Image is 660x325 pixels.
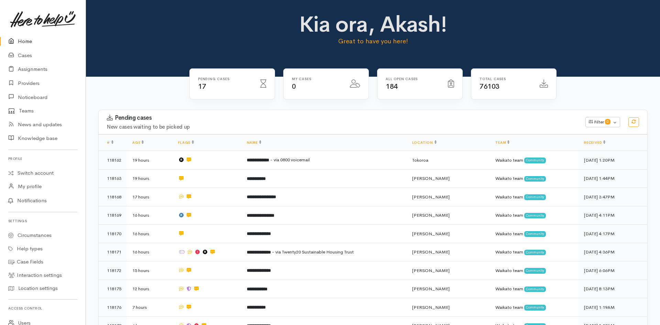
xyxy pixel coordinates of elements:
[8,154,77,163] h6: Profile
[579,151,647,170] td: [DATE] 1:20PM
[127,280,173,298] td: 12 hours
[386,77,440,81] h6: All Open cases
[495,140,509,145] a: Team
[386,82,398,91] span: 184
[412,157,428,163] span: Tokoroa
[605,119,610,124] span: 0
[579,188,647,206] td: [DATE] 3:47PM
[480,82,499,91] span: 76103
[247,140,261,145] a: Name
[99,188,127,206] td: 118168
[412,286,450,292] span: [PERSON_NAME]
[412,212,450,218] span: [PERSON_NAME]
[524,158,546,163] span: Community
[579,206,647,225] td: [DATE] 4:11PM
[107,140,113,145] a: #
[524,286,546,292] span: Community
[579,261,647,280] td: [DATE] 6:06PM
[490,298,579,317] td: Waikato team
[524,231,546,237] span: Community
[412,249,450,255] span: [PERSON_NAME]
[490,280,579,298] td: Waikato team
[579,169,647,188] td: [DATE] 1:44PM
[579,280,647,298] td: [DATE] 8:13PM
[127,298,173,317] td: 7 hours
[238,12,508,36] h1: Kia ora, Akash!
[412,304,450,310] span: [PERSON_NAME]
[107,124,577,130] h4: New cases waiting to be picked up
[579,298,647,317] td: [DATE] 1:19AM
[490,151,579,170] td: Waikato team
[127,151,173,170] td: 19 hours
[412,231,450,237] span: [PERSON_NAME]
[490,188,579,206] td: Waikato team
[127,188,173,206] td: 17 hours
[99,243,127,261] td: 118171
[99,151,127,170] td: 118162
[127,206,173,225] td: 16 hours
[99,280,127,298] td: 118175
[198,82,206,91] span: 17
[524,176,546,182] span: Community
[8,304,77,313] h6: Access control
[238,36,508,46] p: Great to have you here!
[480,77,531,81] h6: Total cases
[579,243,647,261] td: [DATE] 4:36PM
[127,225,173,243] td: 16 hours
[178,140,194,145] a: Flags
[107,115,577,121] h3: Pending cases
[127,243,173,261] td: 16 hours
[524,213,546,218] span: Community
[132,140,144,145] a: Age
[490,261,579,280] td: Waikato team
[292,77,342,81] h6: My cases
[99,225,127,243] td: 118170
[99,298,127,317] td: 118176
[272,249,354,255] span: - via Twenty20 Sustainable Housing Trust
[412,194,450,200] span: [PERSON_NAME]
[292,82,296,91] span: 0
[584,140,605,145] a: Received
[198,77,252,81] h6: Pending cases
[490,206,579,225] td: Waikato team
[524,250,546,255] span: Community
[99,261,127,280] td: 118172
[99,169,127,188] td: 118163
[412,268,450,273] span: [PERSON_NAME]
[524,194,546,200] span: Community
[490,169,579,188] td: Waikato team
[524,305,546,310] span: Community
[524,268,546,273] span: Community
[412,140,437,145] a: Location
[579,225,647,243] td: [DATE] 4:17PM
[490,225,579,243] td: Waikato team
[412,175,450,181] span: [PERSON_NAME]
[8,216,77,226] h6: Settings
[127,169,173,188] td: 19 hours
[127,261,173,280] td: 15 hours
[585,117,620,127] button: Filter0
[490,243,579,261] td: Waikato team
[99,206,127,225] td: 118169
[270,157,310,163] span: - via 0800 voicemail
